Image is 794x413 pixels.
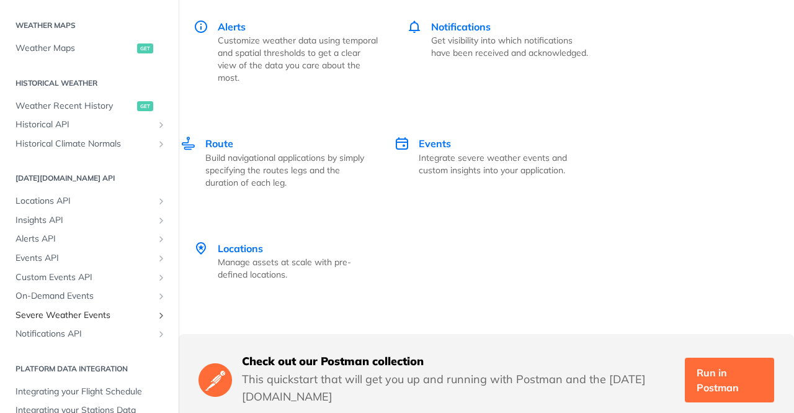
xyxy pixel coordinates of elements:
[9,192,169,211] a: Locations APIShow subpages for Locations API
[9,249,169,268] a: Events APIShow subpages for Events API
[9,20,169,31] h2: Weather Maps
[180,215,393,307] a: Locations Locations Manage assets at scale with pre-defined locations.
[431,20,491,33] span: Notifications
[9,325,169,343] a: Notifications APIShow subpages for Notifications API
[419,137,451,150] span: Events
[407,19,422,34] img: Notifications
[16,195,153,207] span: Locations API
[194,241,208,256] img: Locations
[205,152,367,189] p: Build navigational applications by simply specifying the routes legs and the duration of each leg.
[156,120,166,130] button: Show subpages for Historical API
[218,34,380,84] p: Customize weather data using temporal and spatial thresholds to get a clear view of the data you ...
[218,242,263,255] span: Locations
[16,233,153,245] span: Alerts API
[9,230,169,248] a: Alerts APIShow subpages for Alerts API
[16,252,153,265] span: Events API
[419,152,581,176] p: Integrate severe weather events and custom insights into your application.
[156,329,166,339] button: Show subpages for Notifications API
[242,371,675,406] p: This quickstart that will get you up and running with Postman and the [DATE][DOMAIN_NAME]
[156,139,166,149] button: Show subpages for Historical Climate Normals
[16,271,153,284] span: Custom Events API
[218,256,380,281] p: Manage assets at scale with pre-defined locations.
[137,43,153,53] span: get
[9,135,169,153] a: Historical Climate NormalsShow subpages for Historical Climate Normals
[16,138,153,150] span: Historical Climate Normals
[16,214,153,227] span: Insights API
[16,100,134,112] span: Weather Recent History
[181,136,196,151] img: Route
[242,354,675,369] h5: Check out our Postman collection
[194,19,208,34] img: Alerts
[16,290,153,302] span: On-Demand Events
[16,42,134,55] span: Weather Maps
[395,136,409,151] img: Events
[198,361,232,398] img: Postman Logo
[205,137,233,150] span: Route
[9,97,169,116] a: Weather Recent Historyget
[9,78,169,89] h2: Historical Weather
[9,287,169,306] a: On-Demand EventsShow subpages for On-Demand Events
[9,211,169,230] a: Insights APIShow subpages for Insights API
[156,253,166,263] button: Show subpages for Events API
[381,110,594,215] a: Events Events Integrate severe weather events and custom insights into your application.
[16,328,153,340] span: Notifications API
[218,20,246,33] span: Alerts
[9,116,169,134] a: Historical APIShow subpages for Historical API
[9,268,169,287] a: Custom Events APIShow subpages for Custom Events API
[156,216,166,225] button: Show subpages for Insights API
[16,309,153,322] span: Severe Weather Events
[685,358,774,402] a: Run in Postman
[137,101,153,111] span: get
[156,234,166,244] button: Show subpages for Alerts API
[156,291,166,301] button: Show subpages for On-Demand Events
[9,306,169,325] a: Severe Weather EventsShow subpages for Severe Weather Events
[16,386,166,398] span: Integrating your Flight Schedule
[16,119,153,131] span: Historical API
[156,273,166,283] button: Show subpages for Custom Events API
[156,196,166,206] button: Show subpages for Locations API
[180,110,381,215] a: Route Route Build navigational applications by simply specifying the routes legs and the duration...
[156,311,166,320] button: Show subpages for Severe Weather Events
[9,363,169,374] h2: Platform DATA integration
[9,383,169,401] a: Integrating your Flight Schedule
[9,173,169,184] h2: [DATE][DOMAIN_NAME] API
[431,34,593,59] p: Get visibility into which notifications have been received and acknowledged.
[9,39,169,58] a: Weather Mapsget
